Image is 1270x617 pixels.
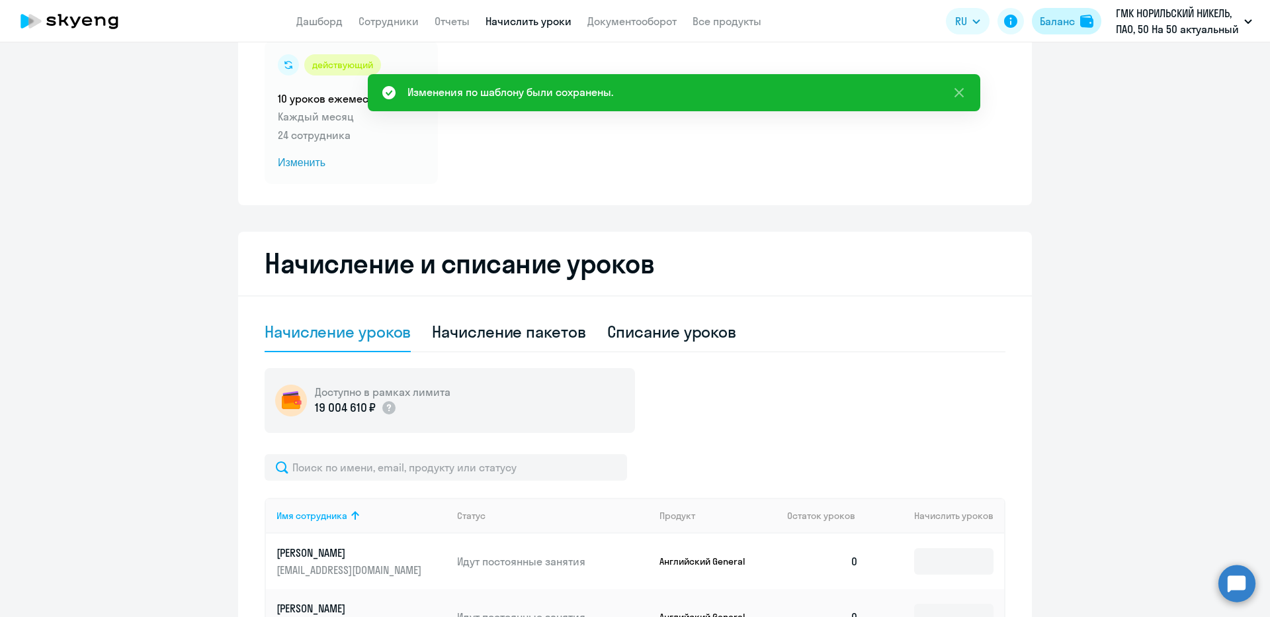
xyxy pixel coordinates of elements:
p: 24 сотрудника [278,127,425,143]
div: действующий [304,54,381,75]
button: RU [946,8,990,34]
a: Сотрудники [359,15,419,28]
a: [PERSON_NAME][EMAIL_ADDRESS][DOMAIN_NAME] [276,546,446,577]
div: Продукт [659,510,777,522]
h2: Начисление и списание уроков [265,248,1005,279]
div: Статус [457,510,649,522]
p: Идут постоянные занятия [457,554,649,569]
a: Все продукты [693,15,761,28]
a: Отчеты [435,15,470,28]
div: Имя сотрудника [276,510,446,522]
p: [EMAIL_ADDRESS][DOMAIN_NAME] [276,563,425,577]
p: 19 004 610 ₽ [315,399,376,416]
p: Каждый месяц [278,109,425,124]
span: Остаток уроков [787,510,855,522]
td: 0 [777,534,869,589]
p: ГМК НОРИЛЬСКИЙ НИКЕЛЬ, ПАО, 50 На 50 актуальный 2021 [1116,5,1239,37]
span: Изменить [278,155,425,171]
p: [PERSON_NAME] [276,601,425,616]
img: balance [1080,15,1093,28]
div: Остаток уроков [787,510,869,522]
p: Английский General [659,555,759,567]
input: Поиск по имени, email, продукту или статусу [265,454,627,481]
button: ГМК НОРИЛЬСКИЙ НИКЕЛЬ, ПАО, 50 На 50 актуальный 2021 [1109,5,1259,37]
div: Изменения по шаблону были сохранены. [407,84,613,100]
div: Продукт [659,510,695,522]
h5: Доступно в рамках лимита [315,385,450,399]
img: wallet-circle.png [275,385,307,416]
p: [PERSON_NAME] [276,546,425,560]
div: Имя сотрудника [276,510,347,522]
a: Дашборд [296,15,343,28]
button: Балансbalance [1032,8,1101,34]
div: Баланс [1040,13,1075,29]
div: Статус [457,510,486,522]
div: Начисление уроков [265,321,411,342]
h5: 10 уроков ежемесячно [278,91,425,106]
div: Начисление пакетов [432,321,585,342]
th: Начислить уроков [869,498,1004,534]
a: Документооборот [587,15,677,28]
div: Списание уроков [607,321,737,342]
a: Начислить уроки [486,15,571,28]
span: RU [955,13,967,29]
